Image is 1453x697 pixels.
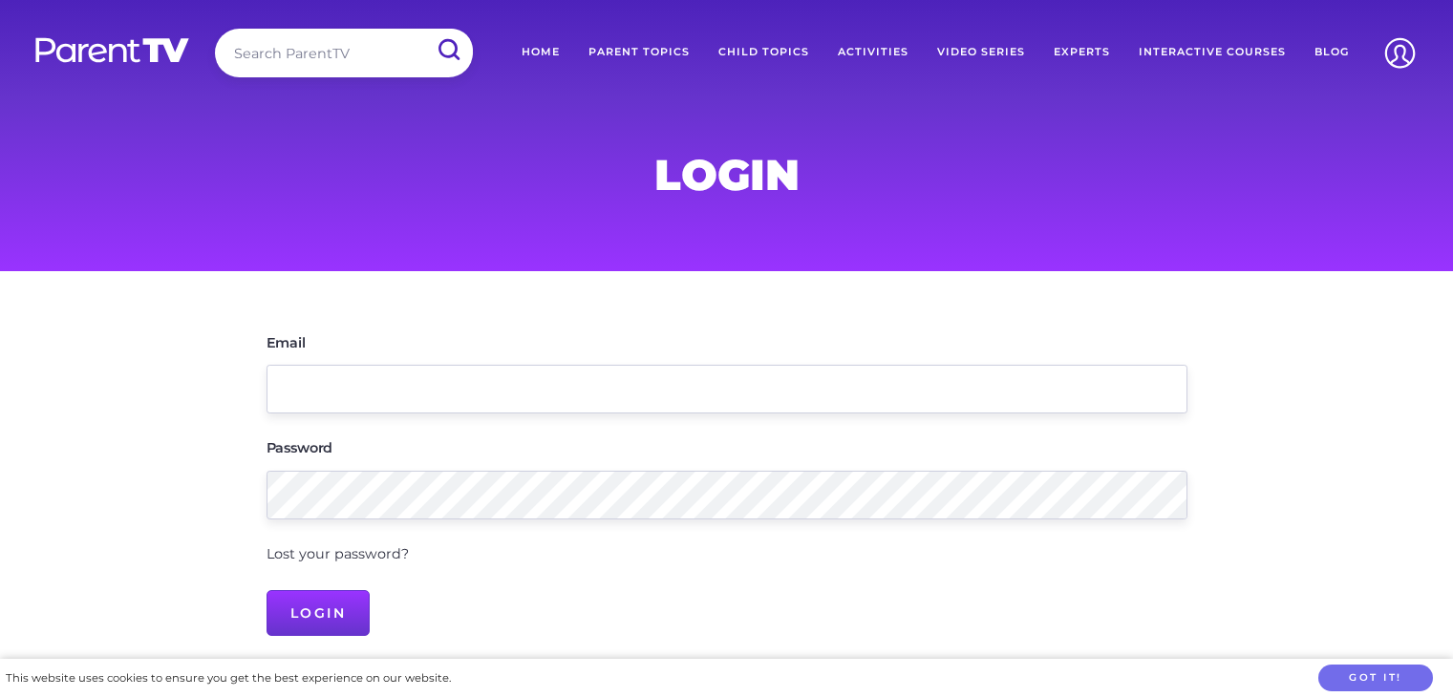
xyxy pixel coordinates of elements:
div: This website uses cookies to ensure you get the best experience on our website. [6,668,451,688]
button: Got it! [1318,665,1433,692]
input: Submit [423,29,473,72]
a: Video Series [923,29,1039,76]
a: Home [507,29,574,76]
a: Activities [823,29,923,76]
a: Lost your password? [267,545,409,562]
a: Experts [1039,29,1124,76]
img: parenttv-logo-white.4c85aaf.svg [33,36,191,64]
h1: Login [267,156,1187,194]
a: Interactive Courses [1124,29,1300,76]
input: Search ParentTV [215,29,473,77]
input: Login [267,590,371,636]
a: Blog [1300,29,1363,76]
a: Child Topics [704,29,823,76]
label: Email [267,336,306,349]
img: Account [1376,29,1424,77]
label: Password [267,441,333,454]
a: Parent Topics [574,29,704,76]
